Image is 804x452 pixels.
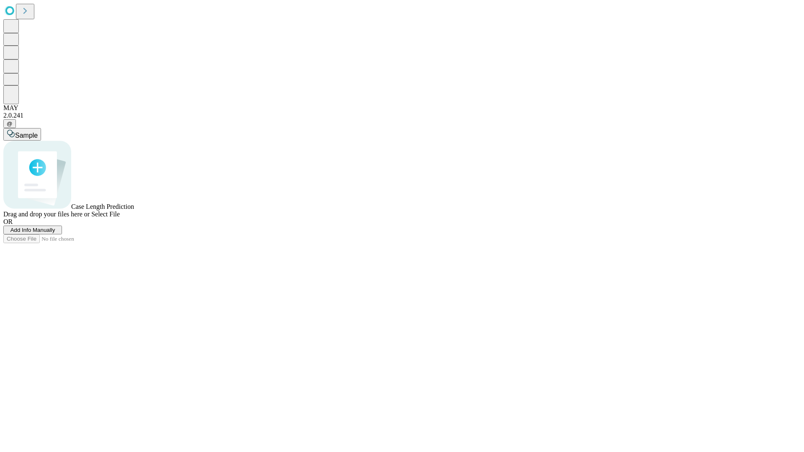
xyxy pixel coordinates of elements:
span: Sample [15,132,38,139]
button: Sample [3,128,41,141]
span: Add Info Manually [10,227,55,233]
span: Case Length Prediction [71,203,134,210]
span: Select File [91,211,120,218]
button: @ [3,119,16,128]
div: MAY [3,104,801,112]
span: OR [3,218,13,225]
div: 2.0.241 [3,112,801,119]
span: @ [7,121,13,127]
button: Add Info Manually [3,226,62,234]
span: Drag and drop your files here or [3,211,90,218]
